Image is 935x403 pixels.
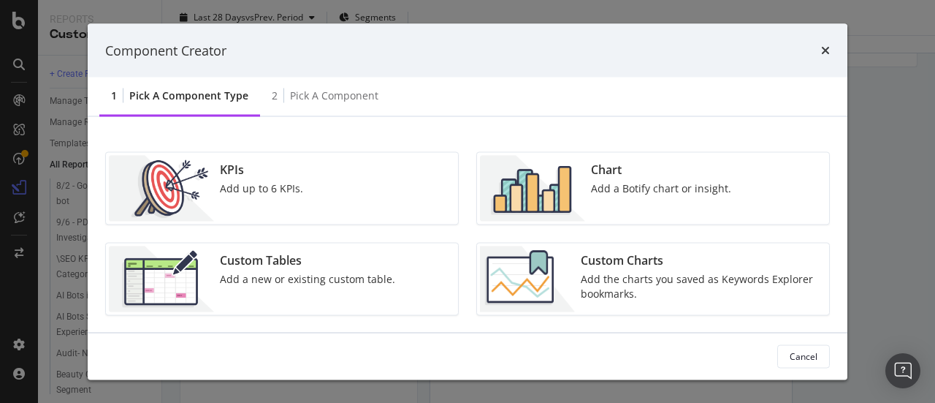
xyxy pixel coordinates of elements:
[88,23,847,380] div: modal
[220,181,303,196] div: Add up to 6 KPIs.
[220,252,395,269] div: Custom Tables
[290,88,378,103] div: Pick a Component
[777,344,830,368] button: Cancel
[591,162,731,178] div: Chart
[885,353,920,388] div: Open Intercom Messenger
[111,88,117,103] div: 1
[480,246,575,312] img: Chdk0Fza.png
[129,88,248,103] div: Pick a Component type
[272,88,278,103] div: 2
[105,41,226,60] div: Component Creator
[790,350,817,362] div: Cancel
[581,272,820,301] div: Add the charts you saved as Keywords Explorer bookmarks.
[480,156,585,222] img: BHjNRGjj.png
[220,162,303,178] div: KPIs
[109,246,214,312] img: CzM_nd8v.png
[591,181,731,196] div: Add a Botify chart or insight.
[821,41,830,60] div: times
[220,272,395,287] div: Add a new or existing custom table.
[581,252,820,269] div: Custom Charts
[109,156,214,222] img: __UUOcd1.png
